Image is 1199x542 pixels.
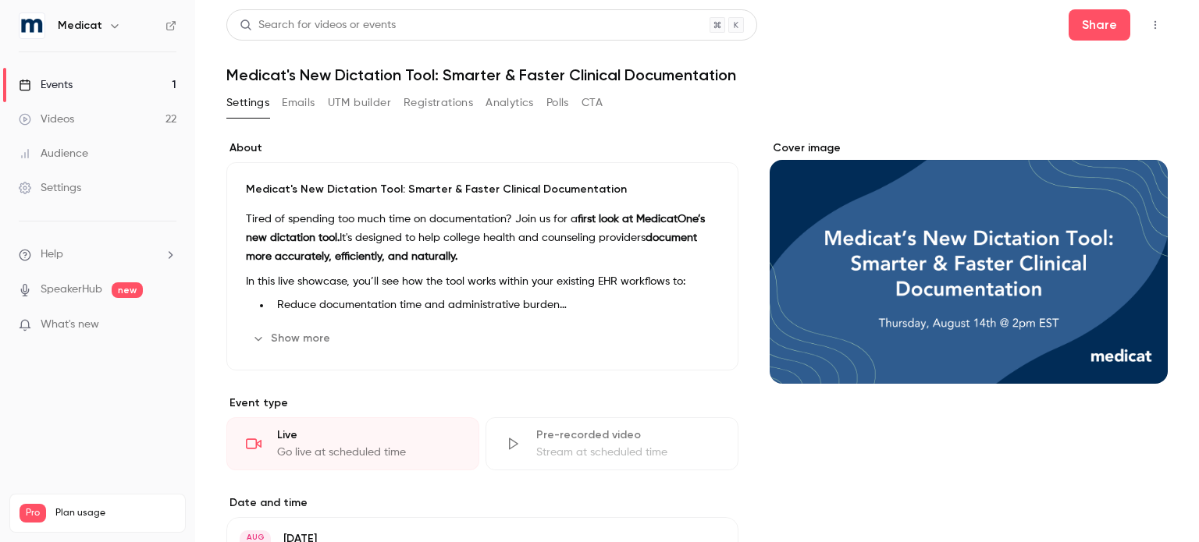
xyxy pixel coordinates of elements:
div: Audience [19,146,88,161]
button: Emails [282,90,315,115]
button: Settings [226,90,269,115]
span: Pro [20,504,46,523]
button: CTA [582,90,603,115]
p: Event type [226,395,738,411]
li: Reduce documentation time and administrative burden [271,297,719,314]
button: Analytics [486,90,534,115]
button: Registrations [404,90,473,115]
div: Go live at scheduled time [277,445,460,460]
div: Live [277,427,460,443]
span: Help [41,246,63,263]
div: Pre-recorded videoStream at scheduled time [486,417,738,470]
img: Medicat [20,13,44,38]
button: Share [1069,9,1130,41]
div: Pre-recorded video [536,427,719,443]
div: Settings [19,180,81,196]
label: About [226,140,738,156]
p: Tired of spending too much time on documentation? Join us for a It's designed to help college hea... [246,210,719,266]
h6: Medicat [58,18,102,34]
span: new [112,282,143,298]
div: Videos [19,112,74,127]
li: help-dropdown-opener [19,246,176,263]
button: Polls [546,90,569,115]
p: In this live showcase, you’ll see how the tool works within your existing EHR workflows to: [246,272,719,291]
div: Events [19,77,73,93]
div: Stream at scheduled time [536,445,719,460]
a: SpeakerHub [41,282,102,298]
section: Cover image [770,140,1168,384]
span: What's new [41,317,99,333]
label: Cover image [770,140,1168,156]
h1: Medicat's New Dictation Tool: Smarter & Faster Clinical Documentation [226,66,1168,84]
label: Date and time [226,495,738,511]
button: UTM builder [328,90,391,115]
p: Medicat's New Dictation Tool: Smarter & Faster Clinical Documentation [246,182,719,197]
span: Plan usage [55,507,176,519]
div: LiveGo live at scheduled time [226,417,479,470]
button: Show more [246,326,340,351]
div: Search for videos or events [240,17,396,34]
